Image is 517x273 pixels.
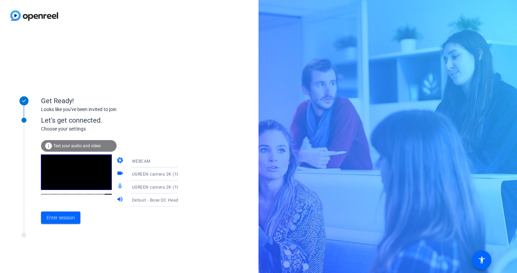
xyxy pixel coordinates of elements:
[41,211,80,224] button: Enter session
[478,256,486,264] mat-icon: accessibility
[132,184,196,190] span: UGREEN camera 2K (1bcf:2284)
[117,170,125,178] mat-icon: videocam
[132,197,217,203] span: Default - Bose QC Headphones (Bluetooth)
[53,144,101,148] span: Test your audio and video
[41,96,178,106] div: Get Ready!
[117,157,125,165] mat-icon: camera
[132,159,150,164] span: WEBCAM
[41,106,178,113] div: Looks like you've been invited to join
[117,183,125,191] mat-icon: mic_none
[44,142,53,150] mat-icon: info
[132,171,196,177] span: UGREEN camera 2K (1bcf:2284)
[41,115,192,125] div: Let's get connected.
[41,125,192,133] div: Choose your settings
[117,196,125,204] mat-icon: volume_up
[47,214,75,221] span: Enter session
